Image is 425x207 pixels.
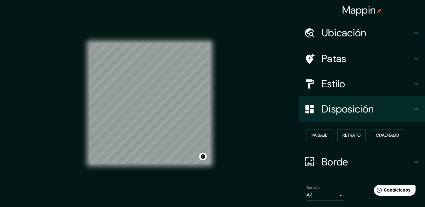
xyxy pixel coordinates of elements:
[322,52,347,65] font: Patas
[369,182,418,200] iframe: Lanzador de widgets de ayuda
[342,3,376,17] font: Mappin
[307,190,344,200] div: A4
[299,71,425,96] div: Estilo
[299,46,425,71] div: Patas
[322,102,374,116] font: Disposición
[376,132,399,138] font: Cuadrado
[337,129,366,141] button: Retrato
[322,26,366,39] font: Ubicación
[312,132,327,138] font: Paisaje
[89,43,210,164] canvas: Mapa
[299,20,425,45] div: Ubicación
[371,129,404,141] button: Cuadrado
[307,129,332,141] button: Paisaje
[342,132,361,138] font: Retrato
[307,185,319,190] font: Tamaño
[299,149,425,175] div: Borde
[377,9,382,14] img: pin-icon.png
[322,155,348,169] font: Borde
[199,153,207,160] button: Activar o desactivar atribución
[307,192,313,198] font: A4
[299,96,425,122] div: Disposición
[322,77,345,90] font: Estilo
